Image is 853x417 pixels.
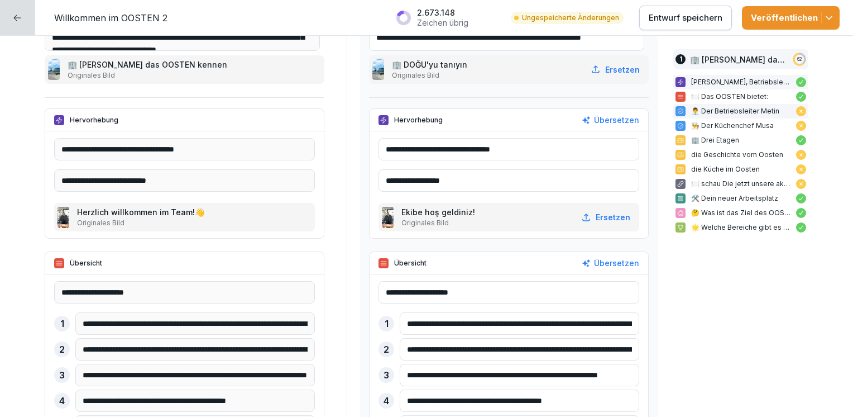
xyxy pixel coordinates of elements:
p: Ekibe hoş geldiniz! [401,206,477,218]
p: Ersetzen [596,211,630,223]
p: Herzlich willkommen im Team!👋 [77,206,207,218]
img: nwo015mofveagq06ytd09ycs.png [372,59,384,80]
p: die Geschichte vom Oosten [691,150,790,160]
p: 🏢 [PERSON_NAME] das OOSTEN kennen [68,59,229,70]
p: Übersicht [394,258,426,268]
button: Übersetzen [582,114,639,126]
p: 🏢 Drei Etagen [691,135,790,145]
p: die Küche im Oosten [691,164,790,174]
p: [PERSON_NAME], Betriebsleiter des OOSTEN [691,77,790,87]
img: bj3ti92tvxn9cerd0l19bsya.png [57,207,69,228]
p: Originales Bild [77,218,207,228]
button: Veröffentlichen [742,6,840,30]
p: Übersicht [70,258,102,268]
div: 4 [54,393,70,409]
p: Hervorhebung [70,115,118,125]
p: 🍽️ Das OOSTEN bietet: [691,92,790,102]
div: Veröffentlichen [751,12,831,24]
p: Originales Bild [392,70,469,80]
p: 👨‍🍳 Der Küchenchef Musa [691,121,790,131]
div: 2 [378,342,394,357]
p: Originales Bild [401,218,477,228]
p: Willkommen im OOSTEN 2 [54,11,167,25]
p: 🏢 [PERSON_NAME] das OOSTEN kennen [690,54,787,65]
button: Entwurf speichern [639,6,732,30]
p: Originales Bild [68,70,229,80]
div: 1 [378,316,394,331]
img: bj3ti92tvxn9cerd0l19bsya.png [382,207,394,228]
div: 3 [54,367,70,383]
p: Hervorhebung [394,115,443,125]
p: 🏢 DOĞU'yu tanıyın [392,59,469,70]
div: 3 [378,367,394,383]
div: 1 [54,316,70,331]
img: nwo015mofveagq06ytd09ycs.png [48,59,60,80]
div: 2 [54,342,70,357]
p: Zeichen übrig [417,18,468,28]
p: 🌟 Welche Bereiche gibt es im OOSTEN? Wähle alle zutreffenden Antworten aus. [691,222,790,233]
p: 👨‍💼 Der Betriebsleiter Metin [691,106,790,116]
p: 🛠️ Dein neuer Arbeitsplatz [691,193,790,203]
p: 2.673.148 [417,8,468,18]
button: 2.673.148Zeichen übrig [390,3,501,32]
div: 1 [675,54,686,64]
button: Übersetzen [582,257,639,269]
div: 4 [378,393,394,409]
p: 🤔 Was ist das Ziel des OOSTEN? [691,208,790,218]
p: 🍽️ schau Die jetzt unsere aktuelle Speisekarte(n) an [691,179,790,189]
p: Ersetzen [605,64,640,75]
p: Entwurf speichern [649,12,722,24]
p: 62 [797,56,802,63]
p: Ungespeicherte Änderungen [522,13,619,23]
